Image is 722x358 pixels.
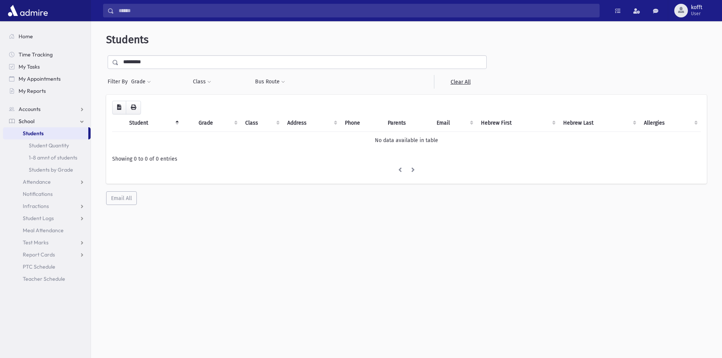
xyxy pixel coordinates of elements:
[3,164,91,176] a: Students by Grade
[434,75,487,89] a: Clear All
[131,75,151,89] button: Grade
[3,224,91,236] a: Meal Attendance
[6,3,50,18] img: AdmirePro
[3,85,91,97] a: My Reports
[19,88,46,94] span: My Reports
[106,33,149,46] span: Students
[255,75,285,89] button: Bus Route
[639,114,701,132] th: Allergies: activate to sort column ascending
[3,188,91,200] a: Notifications
[23,239,49,246] span: Test Marks
[114,4,599,17] input: Search
[3,127,88,139] a: Students
[106,191,137,205] button: Email All
[125,114,182,132] th: Student: activate to sort column descending
[3,152,91,164] a: 1-8 amnt of students
[3,176,91,188] a: Attendance
[3,261,91,273] a: PTC Schedule
[23,215,54,222] span: Student Logs
[3,103,91,115] a: Accounts
[23,251,55,258] span: Report Cards
[19,33,33,40] span: Home
[112,131,701,149] td: No data available in table
[23,263,55,270] span: PTC Schedule
[241,114,283,132] th: Class: activate to sort column ascending
[3,236,91,249] a: Test Marks
[432,114,476,132] th: Email: activate to sort column ascending
[3,212,91,224] a: Student Logs
[3,30,91,42] a: Home
[476,114,558,132] th: Hebrew First: activate to sort column ascending
[126,101,141,114] button: Print
[19,118,34,125] span: School
[383,114,432,132] th: Parents
[691,11,702,17] span: User
[691,5,702,11] span: kofft
[193,75,211,89] button: Class
[23,203,49,209] span: Infractions
[3,73,91,85] a: My Appointments
[112,155,701,163] div: Showing 0 to 0 of 0 entries
[194,114,240,132] th: Grade: activate to sort column ascending
[3,115,91,127] a: School
[3,249,91,261] a: Report Cards
[23,178,51,185] span: Attendance
[19,63,40,70] span: My Tasks
[3,273,91,285] a: Teacher Schedule
[108,78,131,86] span: Filter By
[19,75,61,82] span: My Appointments
[112,101,126,114] button: CSV
[23,227,64,234] span: Meal Attendance
[23,191,53,197] span: Notifications
[559,114,640,132] th: Hebrew Last: activate to sort column ascending
[3,200,91,212] a: Infractions
[23,275,65,282] span: Teacher Schedule
[19,106,41,113] span: Accounts
[283,114,340,132] th: Address: activate to sort column ascending
[19,51,53,58] span: Time Tracking
[23,130,44,137] span: Students
[3,48,91,61] a: Time Tracking
[3,61,91,73] a: My Tasks
[3,139,91,152] a: Student Quantity
[340,114,383,132] th: Phone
